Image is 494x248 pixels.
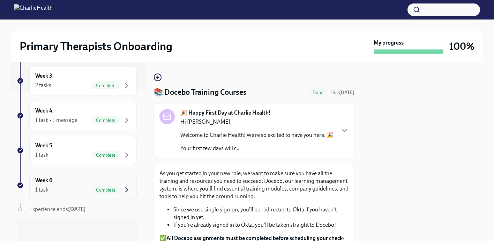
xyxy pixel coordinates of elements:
li: If you're already signed in to Okta, you'll be taken straight to Docebo! [173,221,349,229]
strong: [DATE] [68,206,86,212]
p: Welcome to Charlie Health! We’re so excited to have you here. 🎉 [180,131,334,139]
a: Week 51 taskComplete [17,136,137,165]
h4: 📚 Docebo Training Courses [154,87,247,98]
span: Complete [92,118,120,123]
span: Complete [92,187,120,193]
strong: [DATE] [339,90,354,95]
span: June 24th, 2025 10:00 [330,89,354,96]
div: 1 task [35,186,48,194]
h6: Week 6 [35,177,52,184]
img: CharlieHealth [14,4,53,15]
span: Complete [92,153,120,158]
h3: 100% [449,40,474,53]
a: Week 32 tasksComplete [17,66,137,95]
h6: Week 4 [35,107,52,115]
p: Hi [PERSON_NAME], [180,118,334,126]
h6: Week 5 [35,142,52,149]
div: 1 task • 1 message [35,116,77,124]
strong: My progress [374,39,404,47]
span: Due [330,90,354,95]
span: Done [308,90,328,95]
p: Your first few days will c... [180,145,334,152]
li: Since we use single sign-on, you'll be redirected to Okta if you haven't signed in yet. [173,206,349,221]
p: As you get started in your new role, we want to make sure you have all the training and resources... [159,170,349,200]
h2: Primary Therapists Onboarding [20,39,172,53]
span: Experience ends [29,206,86,212]
a: Week 41 task • 1 messageComplete [17,101,137,130]
div: 2 tasks [35,82,51,89]
strong: 🎉 Happy First Day at Charlie Health! [180,109,271,117]
h6: Week 3 [35,72,52,80]
a: Week 61 taskComplete [17,171,137,200]
span: Complete [92,83,120,88]
div: 1 task [35,151,48,159]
